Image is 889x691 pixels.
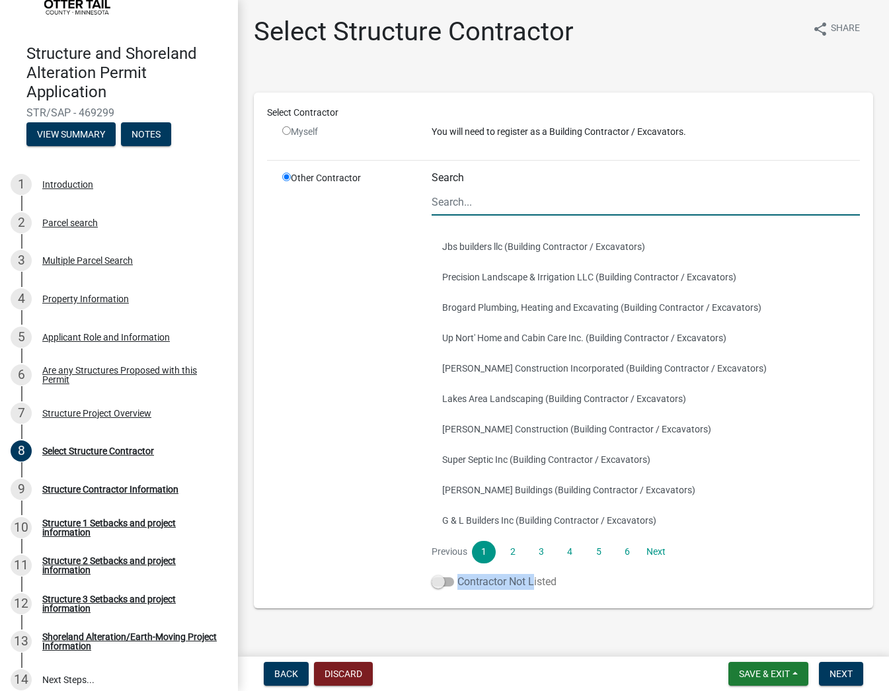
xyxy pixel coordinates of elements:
div: Property Information [42,294,129,304]
div: Structure Project Overview [42,409,151,418]
label: Contractor Not Listed [432,574,557,590]
div: 14 [11,669,32,690]
div: 8 [11,440,32,462]
button: Brogard Plumbing, Heating and Excavating (Building Contractor / Excavators) [432,292,860,323]
button: Jbs builders llc (Building Contractor / Excavators) [432,231,860,262]
div: 12 [11,593,32,614]
div: Structure Contractor Information [42,485,178,494]
div: 13 [11,631,32,652]
a: Next [644,541,668,563]
h4: Structure and Shoreland Alteration Permit Application [26,44,227,101]
div: Parcel search [42,218,98,227]
button: Precision Landscape & Irrigation LLC (Building Contractor / Excavators) [432,262,860,292]
a: 1 [472,541,496,563]
button: View Summary [26,122,116,146]
div: Select Structure Contractor [42,446,154,456]
nav: Page navigation [432,541,860,563]
div: Other Contractor [272,171,422,595]
div: Structure 1 Setbacks and project information [42,518,217,537]
div: 2 [11,212,32,233]
button: Next [819,662,863,686]
div: 1 [11,174,32,195]
button: Super Septic Inc (Building Contractor / Excavators) [432,444,860,475]
div: Applicant Role and Information [42,333,170,342]
div: Multiple Parcel Search [42,256,133,265]
a: 4 [558,541,582,563]
a: 6 [615,541,639,563]
div: 11 [11,555,32,576]
span: Share [831,21,860,37]
a: 2 [500,541,524,563]
button: Save & Exit [728,662,808,686]
button: shareShare [802,16,870,42]
div: 6 [11,364,32,386]
wm-modal-confirm: Summary [26,130,116,141]
div: 7 [11,403,32,424]
div: Structure 3 Setbacks and project information [42,594,217,613]
i: share [812,21,828,37]
button: [PERSON_NAME] Construction (Building Contractor / Excavators) [432,414,860,444]
div: 3 [11,250,32,271]
button: Back [264,662,309,686]
div: 5 [11,327,32,348]
button: G & L Builders Inc (Building Contractor / Excavators) [432,505,860,536]
span: Save & Exit [739,669,790,679]
div: Select Contractor [257,106,870,120]
div: Are any Structures Proposed with this Permit [42,366,217,384]
button: [PERSON_NAME] Buildings (Building Contractor / Excavators) [432,475,860,505]
a: 5 [587,541,611,563]
div: 10 [11,517,32,538]
div: Structure 2 Setbacks and project information [42,556,217,575]
button: Lakes Area Landscaping (Building Contractor / Excavators) [432,384,860,414]
label: Search [432,173,464,183]
div: Introduction [42,180,93,189]
button: [PERSON_NAME] Construction Incorporated (Building Contractor / Excavators) [432,353,860,384]
p: You will need to register as a Building Contractor / Excavators. [432,125,860,139]
h1: Select Structure Contractor [254,16,574,48]
span: Back [274,669,298,679]
div: 4 [11,288,32,309]
wm-modal-confirm: Notes [121,130,171,141]
div: Myself [282,125,412,139]
span: Next [830,669,853,679]
button: Notes [121,122,171,146]
input: Search... [432,188,860,216]
button: Up Nort' Home and Cabin Care Inc. (Building Contractor / Excavators) [432,323,860,353]
a: 3 [529,541,553,563]
div: Shoreland Alteration/Earth-Moving Project Information [42,632,217,651]
button: Discard [314,662,373,686]
div: 9 [11,479,32,500]
span: STR/SAP - 469299 [26,106,212,119]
